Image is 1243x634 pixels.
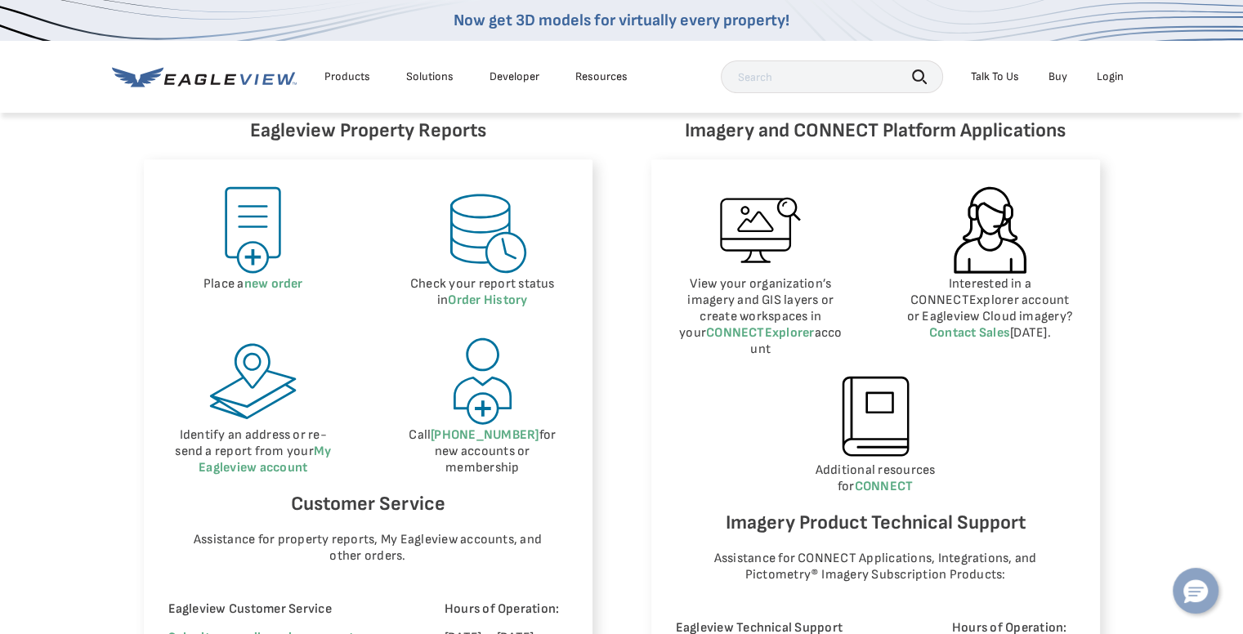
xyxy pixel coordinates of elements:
[651,115,1100,146] h6: Imagery and CONNECT Platform Applications
[676,507,1075,538] h6: Imagery Product Technical Support
[448,292,527,308] a: Order History
[184,532,552,565] p: Assistance for property reports, My Eagleview accounts, and other orders.
[676,462,1075,495] p: Additional resources for
[324,69,370,84] div: Products
[431,427,539,443] a: [PHONE_NUMBER]
[199,444,331,475] a: My Eagleview account
[490,69,539,84] a: Developer
[971,69,1019,84] div: Talk To Us
[1097,69,1124,84] div: Login
[691,551,1059,583] p: Assistance for CONNECT Applications, Integrations, and Pictometry® Imagery Subscription Products:
[706,325,815,341] a: CONNECTExplorer
[406,69,454,84] div: Solutions
[144,115,592,146] h6: Eagleview Property Reports
[721,60,943,93] input: Search
[168,427,339,476] p: Identify an address or re-send a report from your
[454,11,789,30] a: Now get 3D models for virtually every property!
[244,276,303,292] a: new order
[855,479,914,494] a: CONNECT
[676,276,847,358] p: View your organization’s imagery and GIS layers or create workspaces in your account
[397,276,568,309] p: Check your report status in
[397,427,568,476] p: Call for new accounts or membership
[168,601,400,618] p: Eagleview Customer Service
[168,276,339,292] p: Place a
[905,276,1075,342] p: Interested in a CONNECTExplorer account or Eagleview Cloud imagery? [DATE].
[1173,568,1218,614] button: Hello, have a question? Let’s chat.
[1049,69,1067,84] a: Buy
[929,325,1010,341] a: Contact Sales
[168,489,568,520] h6: Customer Service
[575,69,628,84] div: Resources
[445,601,568,618] p: Hours of Operation:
